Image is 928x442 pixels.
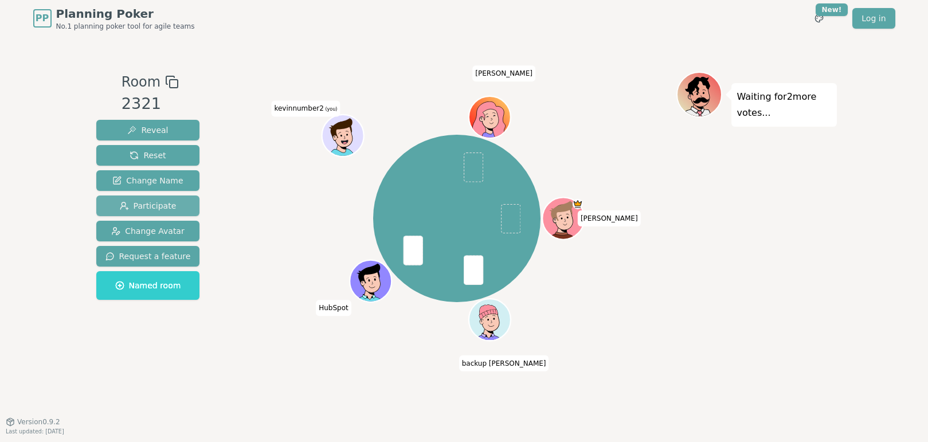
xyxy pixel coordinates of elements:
button: Change Avatar [96,221,200,241]
button: Version0.9.2 [6,417,60,427]
span: Click to change your name [578,210,641,226]
span: Click to change your name [472,65,535,81]
span: Change Name [112,175,183,186]
span: peter is the host [573,199,583,209]
span: Reveal [127,124,168,136]
p: Waiting for 2 more votes... [737,89,831,121]
span: Request a feature [105,251,191,262]
span: Room [122,72,160,92]
span: PP [36,11,49,25]
button: Request a feature [96,246,200,267]
span: Click to change your name [271,101,340,117]
button: New! [809,8,829,29]
span: Version 0.9.2 [17,417,60,427]
span: Reset [130,150,166,161]
span: Planning Poker [56,6,195,22]
span: Click to change your name [316,300,351,316]
span: Participate [120,200,177,212]
span: Named room [115,280,181,291]
button: Participate [96,195,200,216]
button: Reset [96,145,200,166]
button: Reveal [96,120,200,140]
a: PPPlanning PokerNo.1 planning poker tool for agile teams [33,6,195,31]
div: 2321 [122,92,179,116]
a: Log in [852,8,895,29]
button: Change Name [96,170,200,191]
span: Last updated: [DATE] [6,428,64,435]
span: Change Avatar [111,225,185,237]
button: Click to change your avatar [323,116,363,155]
button: Named room [96,271,200,300]
span: (you) [324,107,338,112]
span: Click to change your name [459,355,549,371]
div: New! [816,3,848,16]
span: No.1 planning poker tool for agile teams [56,22,195,31]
